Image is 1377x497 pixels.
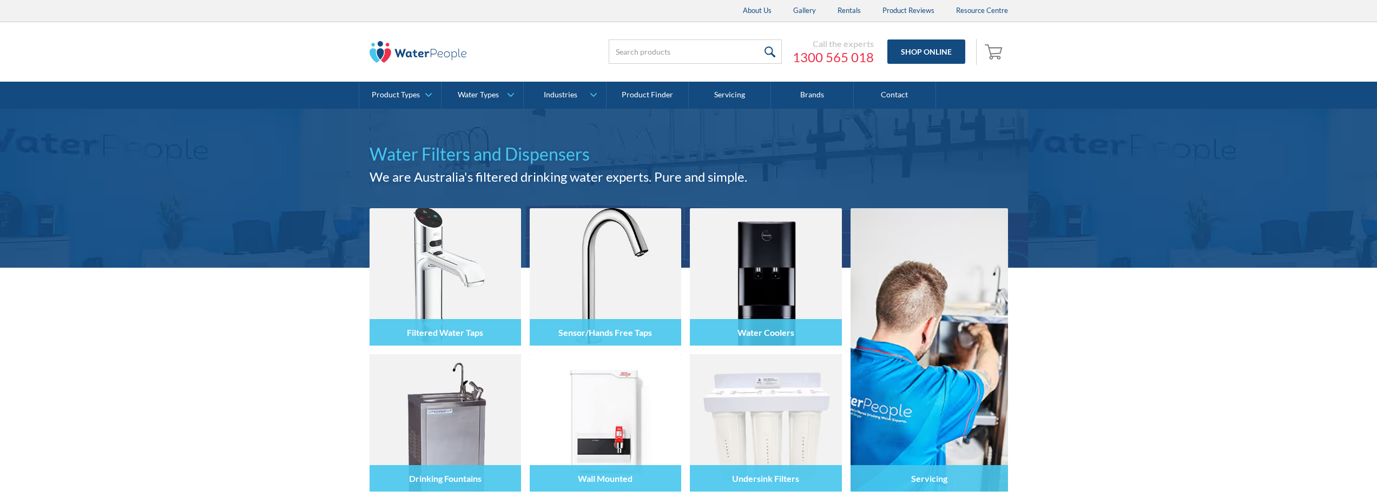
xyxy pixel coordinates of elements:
img: Drinking Fountains [370,354,521,492]
h4: Undersink Filters [732,473,799,483]
a: Contact [854,82,936,109]
h4: Water Coolers [737,327,794,337]
img: Sensor/Hands Free Taps [530,208,681,346]
div: Water Types [458,90,499,100]
a: Product Types [359,82,441,109]
img: The Water People [370,41,467,63]
div: Product Types [372,90,420,100]
a: Product Finder [607,82,689,109]
h4: Wall Mounted [578,473,633,483]
a: Servicing [689,82,771,109]
img: Water Coolers [690,208,841,346]
h4: Drinking Fountains [409,473,482,483]
div: Call the experts [793,38,874,49]
a: Industries [524,82,605,109]
a: Shop Online [887,39,965,64]
a: Brands [771,82,853,109]
img: shopping cart [985,43,1005,60]
div: Industries [544,90,577,100]
iframe: podium webchat widget bubble [1269,443,1377,497]
a: Open cart [982,39,1008,65]
h4: Sensor/Hands Free Taps [558,327,652,337]
a: Water Types [442,82,523,109]
img: Filtered Water Taps [370,208,521,346]
input: Search products [609,39,782,64]
img: Undersink Filters [690,354,841,492]
a: 1300 565 018 [793,49,874,65]
h4: Filtered Water Taps [407,327,483,337]
a: Servicing [851,208,1008,492]
img: Wall Mounted [530,354,681,492]
h4: Servicing [911,473,947,483]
